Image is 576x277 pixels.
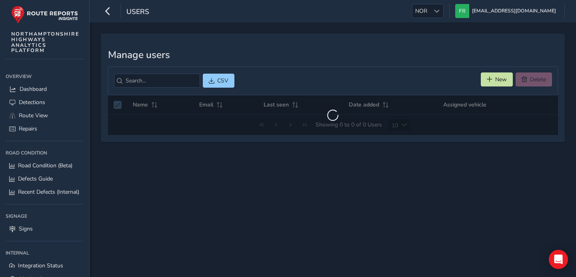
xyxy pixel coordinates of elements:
span: Road Condition (Beta) [18,162,72,169]
span: Signs [19,225,33,233]
span: Defects Guide [18,175,53,183]
span: CSV [217,77,228,84]
button: New [481,72,513,86]
h3: Manage users [108,49,558,61]
span: Users [126,7,149,18]
span: Route View [19,112,48,119]
input: Search... [114,74,200,88]
a: Repairs [6,122,84,135]
span: NORTHAMPTONSHIRE HIGHWAYS ANALYTICS PLATFORM [11,31,80,53]
span: New [495,76,507,83]
a: Detections [6,96,84,109]
div: Overview [6,70,84,82]
span: NOR [412,4,430,18]
a: Defects Guide [6,172,84,185]
img: diamond-layout [455,4,469,18]
button: CSV [203,74,234,88]
span: Recent Defects (Internal) [18,188,79,196]
div: Internal [6,247,84,259]
a: Dashboard [6,82,84,96]
a: Signs [6,222,84,235]
a: Route View [6,109,84,122]
span: Dashboard [20,85,47,93]
span: Detections [19,98,45,106]
span: Repairs [19,125,37,132]
span: Integration Status [18,262,63,269]
span: [EMAIL_ADDRESS][DOMAIN_NAME] [472,4,556,18]
a: Road Condition (Beta) [6,159,84,172]
div: Open Intercom Messenger [549,250,568,269]
div: Road Condition [6,147,84,159]
button: [EMAIL_ADDRESS][DOMAIN_NAME] [455,4,559,18]
a: Recent Defects (Internal) [6,185,84,199]
a: Integration Status [6,259,84,272]
img: rr logo [11,6,78,24]
div: Signage [6,210,84,222]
